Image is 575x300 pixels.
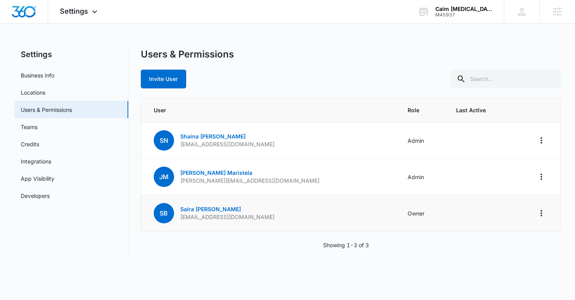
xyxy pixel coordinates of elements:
td: Owner [398,195,447,232]
a: SN [154,137,174,144]
a: SB [154,210,174,217]
p: Showing 1-3 of 3 [323,241,369,249]
div: account id [435,12,492,18]
a: Shaina [PERSON_NAME] [180,133,246,140]
span: User [154,106,389,114]
td: Admin [398,122,447,159]
button: Actions [535,134,548,147]
h1: Users & Permissions [141,49,234,60]
span: SB [154,203,174,223]
div: account name [435,6,492,12]
a: App Visibility [21,174,54,183]
a: Saira [PERSON_NAME] [180,206,241,212]
a: [PERSON_NAME] Maristela [180,169,252,176]
button: Actions [535,207,548,219]
span: JM [154,167,174,187]
a: Teams [21,123,38,131]
a: Invite User [141,75,186,82]
a: Credits [21,140,39,148]
span: Settings [60,7,88,15]
td: Admin [398,159,447,195]
a: Locations [21,88,45,97]
h2: Settings [14,49,128,60]
a: Users & Permissions [21,106,72,114]
a: Developers [21,192,50,200]
span: Last Active [456,106,504,114]
a: Business Info [21,71,54,79]
button: Actions [535,171,548,183]
p: [EMAIL_ADDRESS][DOMAIN_NAME] [180,213,275,221]
span: Role [408,106,438,114]
a: JM [154,174,174,180]
p: [PERSON_NAME][EMAIL_ADDRESS][DOMAIN_NAME] [180,177,320,185]
p: [EMAIL_ADDRESS][DOMAIN_NAME] [180,140,275,148]
a: Integrations [21,157,51,165]
input: Search... [450,70,561,88]
span: SN [154,130,174,151]
button: Invite User [141,70,186,88]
